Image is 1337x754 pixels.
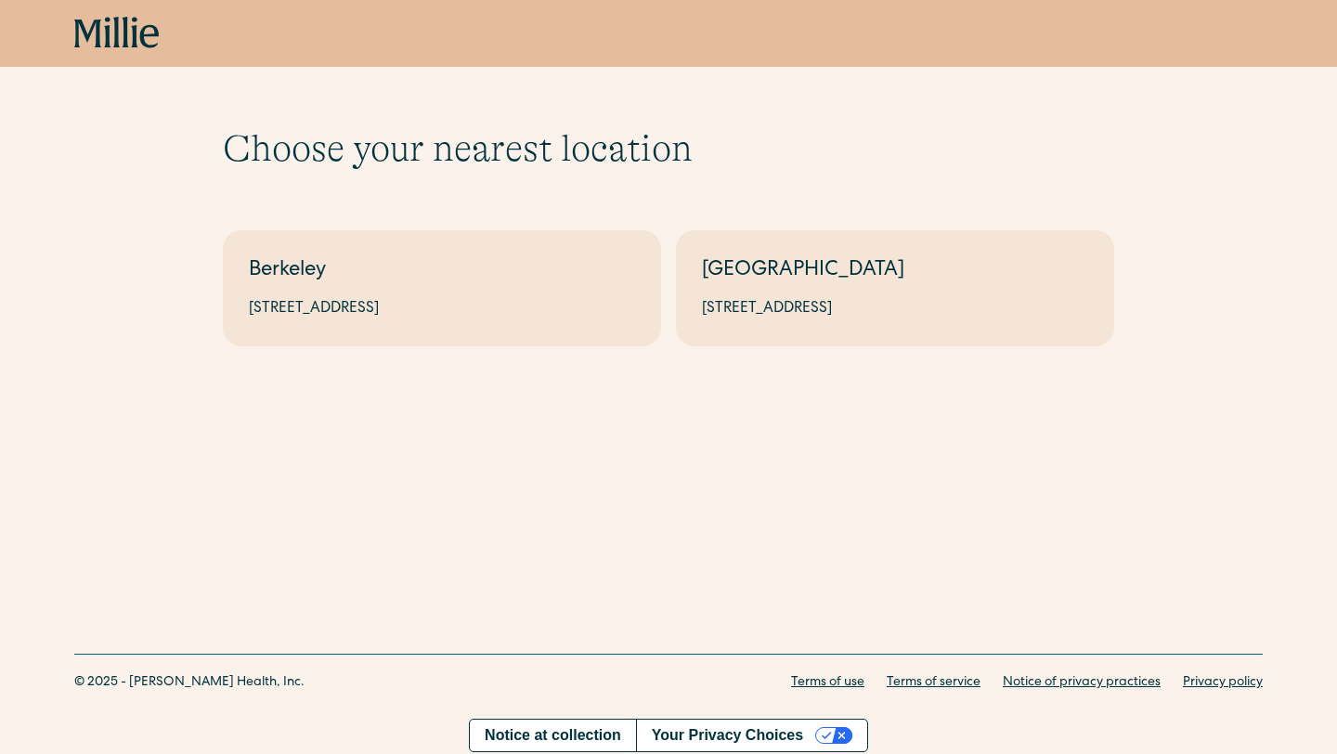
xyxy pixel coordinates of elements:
[1183,673,1263,693] a: Privacy policy
[249,256,635,287] div: Berkeley
[223,126,1114,171] h1: Choose your nearest location
[74,673,305,693] div: © 2025 - [PERSON_NAME] Health, Inc.
[223,230,661,346] a: Berkeley[STREET_ADDRESS]
[636,720,867,751] button: Your Privacy Choices
[702,256,1088,287] div: [GEOGRAPHIC_DATA]
[702,298,1088,320] div: [STREET_ADDRESS]
[249,298,635,320] div: [STREET_ADDRESS]
[676,230,1114,346] a: [GEOGRAPHIC_DATA][STREET_ADDRESS]
[1003,673,1161,693] a: Notice of privacy practices
[791,673,864,693] a: Terms of use
[470,720,636,751] a: Notice at collection
[887,673,980,693] a: Terms of service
